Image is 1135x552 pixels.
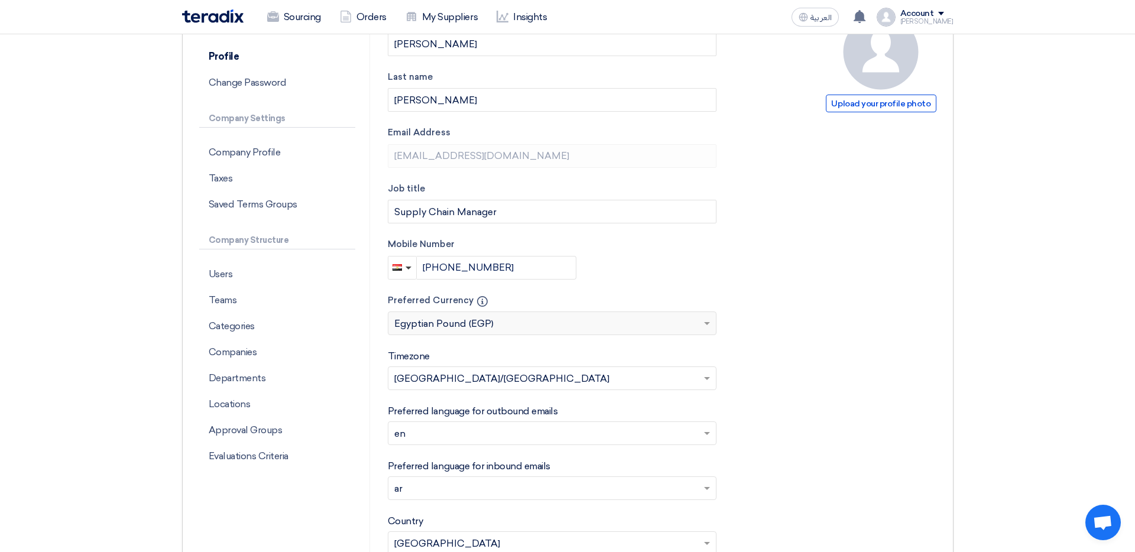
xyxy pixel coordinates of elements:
img: Teradix logo [182,9,244,23]
div: [PERSON_NAME] [900,18,954,25]
label: Last name [388,70,717,84]
a: Orders [330,4,396,30]
a: Open chat [1085,505,1121,540]
p: Approval Groups [199,417,355,443]
p: Company Settings [199,110,355,128]
input: Enter your job title [388,200,717,223]
p: Taxes [199,165,355,191]
img: profile_test.png [877,8,896,27]
p: Saved Terms Groups [199,191,355,217]
p: Teams [199,287,355,313]
span: العربية [810,14,832,22]
label: Timezone [388,349,430,363]
p: Departments [199,365,355,391]
label: Job title [388,182,717,196]
label: Preferred Currency [388,294,717,307]
a: Sourcing [258,4,330,30]
label: Mobile Number [388,238,717,251]
p: Change Password [199,70,355,96]
button: العربية [792,8,839,27]
p: Profile [199,44,355,70]
p: Locations [199,391,355,417]
label: Preferred language for outbound emails [388,404,558,418]
input: Enter phone number... [417,256,576,280]
label: Country [388,514,423,528]
label: Preferred language for inbound emails [388,459,550,473]
span: Upload your profile photo [826,95,936,112]
p: Evaluations Criteria [199,443,355,469]
p: Users [199,261,355,287]
input: Enter your business email [388,144,717,168]
div: Account [900,9,934,19]
input: Enter your last name [388,88,717,112]
p: Companies [199,339,355,365]
a: Insights [487,4,556,30]
p: Company Profile [199,139,355,165]
a: My Suppliers [396,4,487,30]
p: Categories [199,313,355,339]
label: Email Address [388,126,717,139]
span: Egyptian Pound (EGP) [394,317,494,331]
input: Enter your first name [388,33,717,56]
p: Company Structure [199,232,355,249]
